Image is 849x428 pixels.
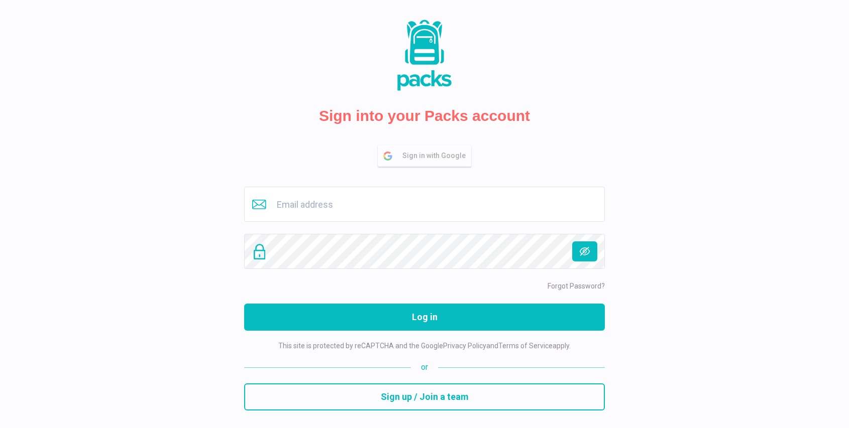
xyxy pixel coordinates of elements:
[319,107,530,125] h2: Sign into your Packs account
[411,361,438,373] span: or
[244,304,605,331] button: Log in
[244,187,605,222] input: Email address
[498,342,553,350] a: Terms of Service
[548,282,605,290] a: Forgot Password?
[402,146,471,166] span: Sign in with Google
[378,145,471,167] button: Sign in with Google
[443,342,486,350] a: Privacy Policy
[244,383,605,410] button: Sign up / Join a team
[278,341,571,351] p: This site is protected by reCAPTCHA and the Google and apply.
[374,18,475,93] img: Packs Logo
